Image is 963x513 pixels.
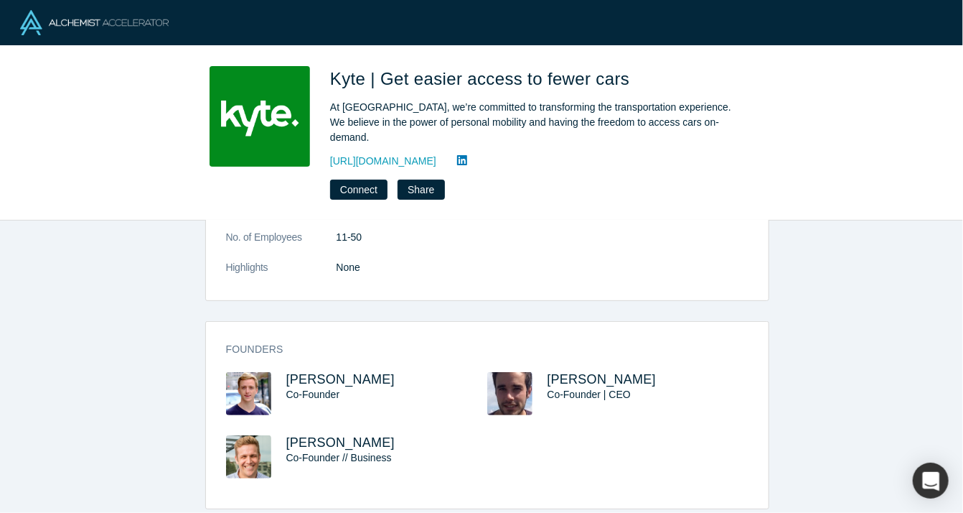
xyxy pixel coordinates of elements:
[226,372,271,415] img: Francesco Wiedemann's Profile Image
[226,230,337,260] dt: No. of Employees
[487,372,532,415] img: Nikolaus Volk's Profile Image
[398,180,444,200] button: Share
[226,342,728,357] h3: Founders
[226,260,337,290] dt: Highlights
[330,180,387,200] button: Connect
[330,100,732,145] div: At [GEOGRAPHIC_DATA], we’re committed to transforming the transportation experience. We believe i...
[210,66,310,167] img: Kyte | Get easier access to fewer cars's Logo
[20,10,169,35] img: Alchemist Logo
[286,452,392,463] span: Co-Founder // Business
[226,435,271,479] img: Ludwig Schönack's Profile Image
[337,230,748,245] dd: 11-50
[330,69,634,88] span: Kyte | Get easier access to fewer cars
[548,389,631,400] span: Co-Founder | CEO
[286,435,395,450] a: [PERSON_NAME]
[548,372,657,387] a: [PERSON_NAME]
[330,154,436,169] a: [URL][DOMAIN_NAME]
[337,260,748,275] p: None
[286,389,340,400] span: Co-Founder
[286,372,395,387] a: [PERSON_NAME]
